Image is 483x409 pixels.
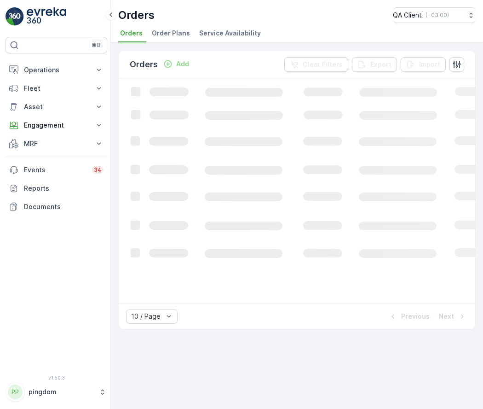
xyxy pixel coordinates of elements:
[6,382,107,402] button: PPpingdom
[152,29,190,38] span: Order Plans
[387,311,431,322] button: Previous
[393,7,476,23] button: QA Client(+03:00)
[8,385,23,399] div: PP
[160,58,193,70] button: Add
[92,41,101,49] p: ⌘B
[419,60,440,69] p: Import
[303,60,343,69] p: Clear Filters
[94,166,102,174] p: 34
[6,375,107,380] span: v 1.50.3
[29,387,94,397] p: pingdom
[24,65,89,75] p: Operations
[24,84,89,93] p: Fleet
[6,198,107,216] a: Documents
[24,202,103,211] p: Documents
[24,184,103,193] p: Reports
[6,7,24,26] img: logo
[27,7,66,26] img: logo_light-DOdMpM7g.png
[130,58,158,71] p: Orders
[6,79,107,98] button: Fleet
[6,98,107,116] button: Asset
[24,139,89,148] p: MRF
[425,12,449,19] p: ( +03:00 )
[401,57,446,72] button: Import
[438,311,468,322] button: Next
[6,61,107,79] button: Operations
[439,312,454,321] p: Next
[370,60,391,69] p: Export
[176,59,189,69] p: Add
[120,29,143,38] span: Orders
[6,161,107,179] a: Events34
[6,134,107,153] button: MRF
[393,11,422,20] p: QA Client
[284,57,348,72] button: Clear Filters
[6,179,107,198] a: Reports
[352,57,397,72] button: Export
[199,29,261,38] span: Service Availability
[24,165,86,175] p: Events
[24,121,89,130] p: Engagement
[118,8,155,23] p: Orders
[401,312,430,321] p: Previous
[24,102,89,111] p: Asset
[6,116,107,134] button: Engagement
